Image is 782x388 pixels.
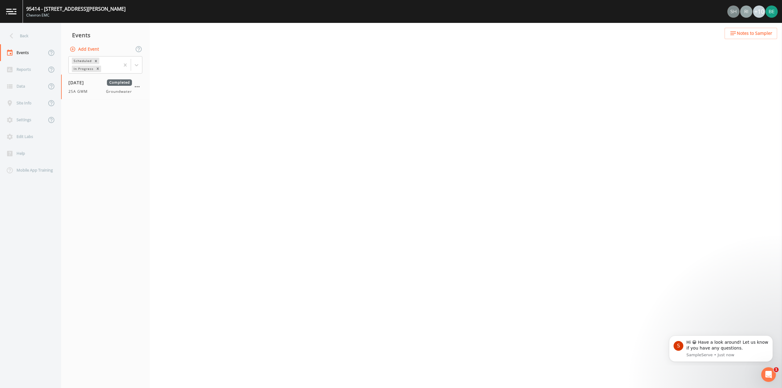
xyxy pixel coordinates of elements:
span: Groundwater [106,89,132,94]
span: 2SA GWM [68,89,91,94]
div: Remove Scheduled [93,58,99,64]
img: fa33e06901c9d5e5e8ee7dfbb24cd1e4 [727,5,740,18]
a: [DATE]Completed2SA GWMGroundwater [61,74,150,100]
div: In Progress [72,66,94,72]
iframe: Intercom live chat [761,367,776,382]
button: Add Event [68,44,101,55]
span: Completed [107,79,132,86]
div: 95414 - [STREET_ADDRESS][PERSON_NAME] [26,5,126,13]
button: Notes to Sampler [725,28,777,39]
div: River Shoemake [740,5,753,18]
div: Scheduled [72,58,93,64]
div: Remove In Progress [94,66,101,72]
div: Shannon Thompson [727,5,740,18]
div: Chevron EMC [26,13,126,18]
img: 2e079a15fcb3358b1c8af63ee82830e7 [766,5,778,18]
span: Notes to Sampler [737,30,772,37]
div: Events [61,27,150,43]
img: b3a2cef8f7af7d1b90e6c8ba68d0d1a6 [740,5,752,18]
div: +10 [753,5,765,18]
span: 1 [774,367,779,372]
span: [DATE] [68,79,88,86]
img: logo [6,9,16,14]
iframe: Intercom notifications message [660,330,782,365]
